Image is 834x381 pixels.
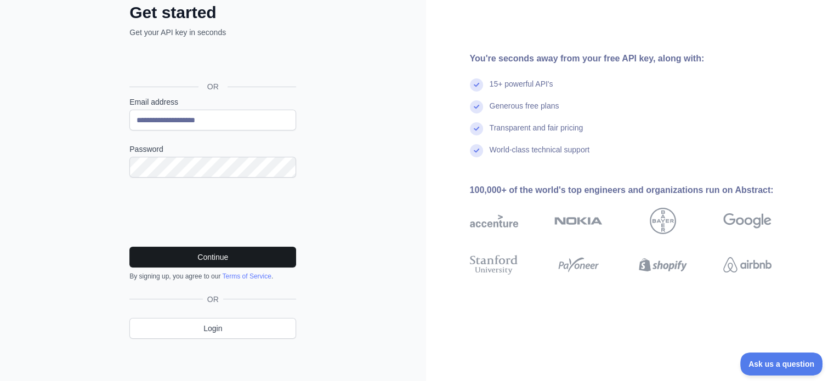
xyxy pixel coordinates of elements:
[639,253,687,277] img: shopify
[129,144,296,155] label: Password
[129,96,296,107] label: Email address
[470,100,483,113] img: check mark
[650,208,676,234] img: bayer
[490,122,583,144] div: Transparent and fair pricing
[470,78,483,92] img: check mark
[470,122,483,135] img: check mark
[129,27,296,38] p: Get your API key in seconds
[124,50,299,74] iframe: Button na Mag-sign in gamit ang Google
[490,144,590,166] div: World-class technical support
[203,294,223,305] span: OR
[554,208,603,234] img: nokia
[740,352,823,376] iframe: Toggle Customer Support
[470,52,807,65] div: You're seconds away from your free API key, along with:
[470,208,518,234] img: accenture
[129,191,296,234] iframe: reCAPTCHA
[723,208,771,234] img: google
[470,253,518,277] img: stanford university
[470,144,483,157] img: check mark
[723,253,771,277] img: airbnb
[554,253,603,277] img: payoneer
[470,184,807,197] div: 100,000+ of the world's top engineers and organizations run on Abstract:
[490,100,559,122] div: Generous free plans
[198,81,228,92] span: OR
[222,272,271,280] a: Terms of Service
[129,272,296,281] div: By signing up, you agree to our .
[129,3,296,22] h2: Get started
[129,247,296,268] button: Continue
[129,318,296,339] a: Login
[490,78,553,100] div: 15+ powerful API's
